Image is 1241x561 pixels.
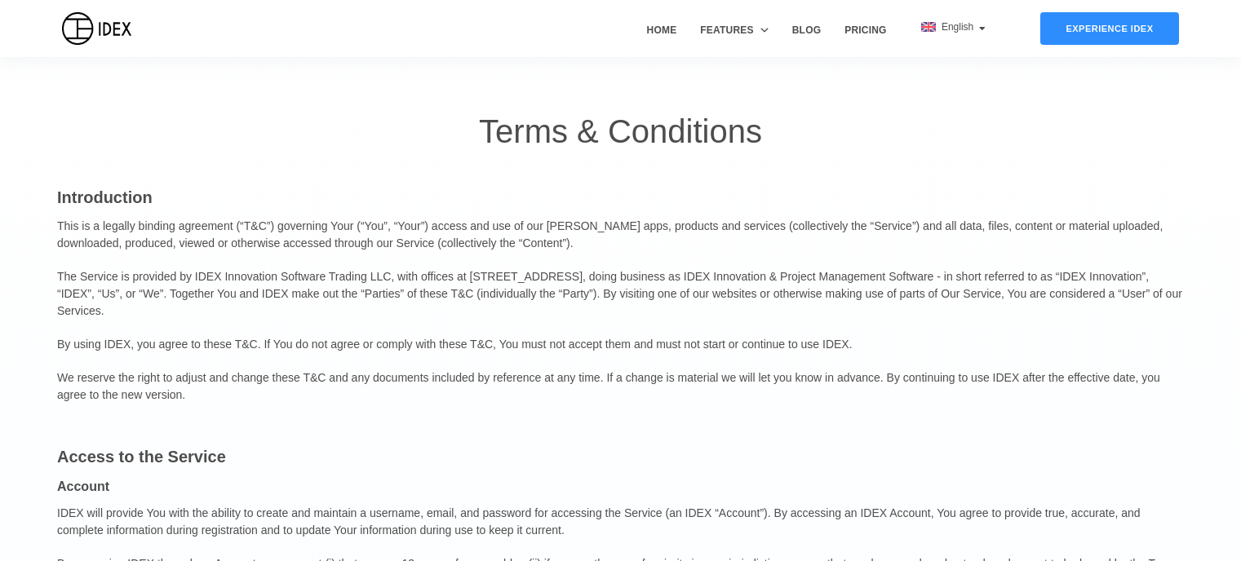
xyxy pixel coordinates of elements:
p: Account [57,469,1241,497]
img: flag [921,22,936,32]
a: Blog [787,23,827,57]
span: English [942,21,977,33]
a: Features [694,23,773,57]
span: Features [700,23,753,38]
p: The Service is provided by IDEX Innovation Software Trading LLC, with offices at [STREET_ADDRESS]... [57,260,1184,328]
p: By using IDEX, you agree to these T&C. If You do not agree or comply with these T&C, You must not... [57,328,1184,361]
p: IDEX will provide You with the ability to create and maintain a username, email, and password for... [57,497,1184,547]
a: Home [641,23,683,57]
a: Pricing [839,23,892,57]
div: English [921,20,986,34]
div: Experience IDEX [1040,12,1179,45]
p: Introduction [57,152,1241,210]
p: Access to the Service [57,412,1241,469]
img: IDEX Logo [62,12,131,45]
p: This is a legally binding agreement (“T&C”) governing Your (“You”, “Your”) access and use of our ... [57,210,1184,260]
p: We reserve the right to adjust and change these T&C and any documents included by reference at an... [57,361,1184,412]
